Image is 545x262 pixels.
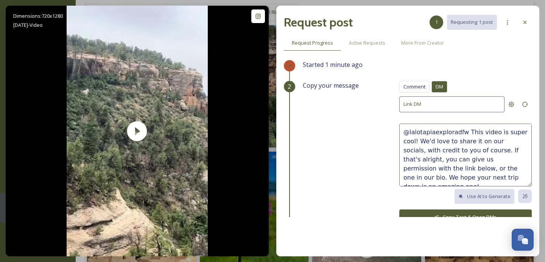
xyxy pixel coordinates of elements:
h2: Request post [284,13,353,31]
img: thumbnail [67,6,208,256]
button: Open Chat [512,229,534,251]
textarea: @lalotapiaexploradfw This video is super cool! We'd love to share it on our socials, with credit ... [399,124,532,186]
button: Use AI to Generate [455,189,514,204]
span: Dimensions: 720 x 1280 [13,12,63,19]
span: More From Creator [401,39,444,47]
span: DM [436,83,443,90]
span: Active Requests [349,39,385,47]
span: Link DM [403,101,421,108]
span: Started 1 minute ago [303,60,363,69]
span: Comment [403,83,425,90]
span: 1 [435,19,438,26]
span: 2 [288,82,291,91]
button: Requesting 1 post [447,15,497,29]
span: Request Progress [292,39,333,47]
button: Copy Text & Open DMs [399,209,532,225]
span: [DATE] - Video [13,22,43,28]
span: Copy your message [303,81,359,90]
